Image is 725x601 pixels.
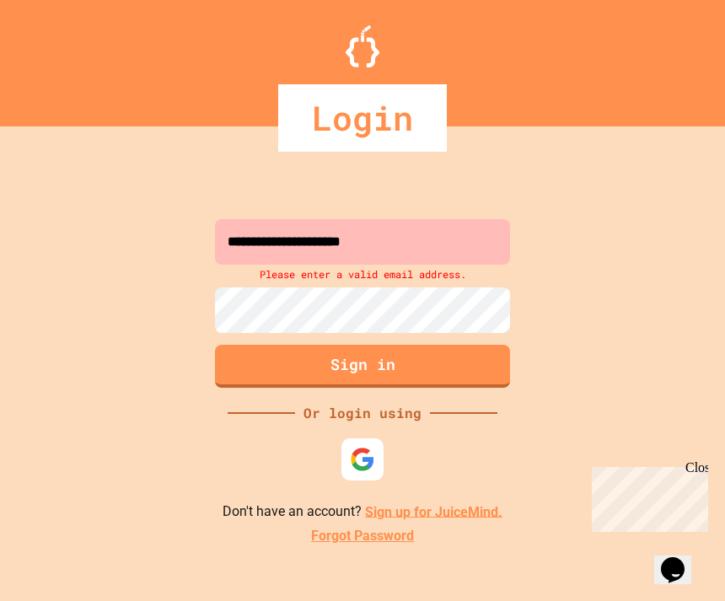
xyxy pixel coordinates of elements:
div: Or login using [295,403,430,423]
img: google-icon.svg [350,447,375,472]
button: Sign in [215,345,510,388]
a: Sign up for JuiceMind. [365,503,502,519]
iframe: chat widget [654,534,708,584]
iframe: chat widget [585,460,708,532]
div: Chat with us now!Close [7,7,116,107]
a: Forgot Password [311,526,414,546]
img: Logo.svg [346,25,379,67]
div: Please enter a valid email address. [211,265,514,283]
div: Login [278,84,447,152]
p: Don't have an account? [223,502,502,523]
